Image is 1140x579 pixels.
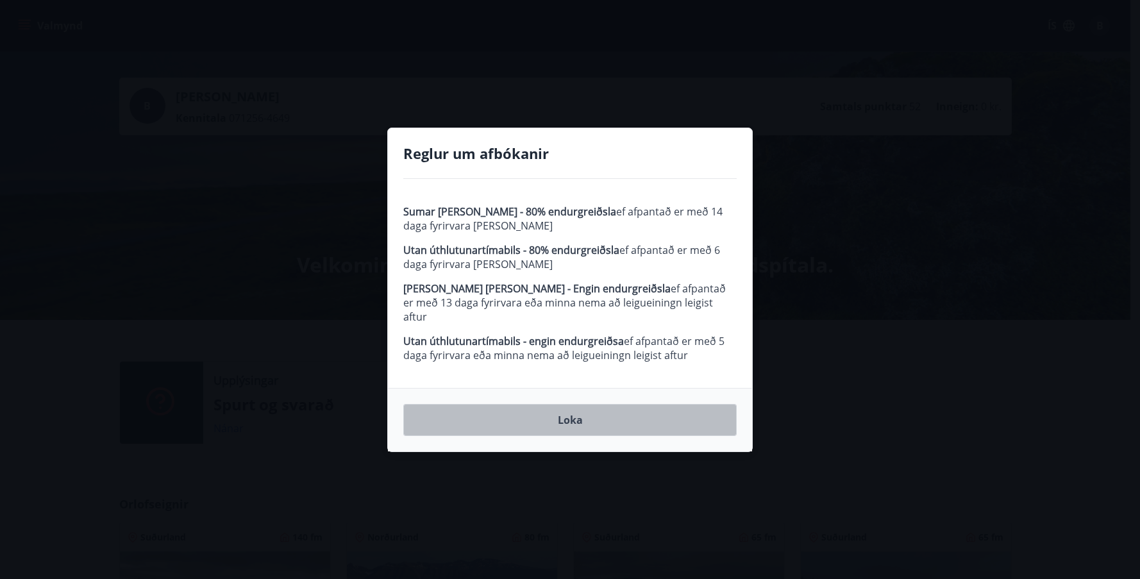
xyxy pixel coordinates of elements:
[403,281,671,296] strong: [PERSON_NAME] [PERSON_NAME] - Engin endurgreiðsla
[403,334,624,348] strong: Utan úthlutunartímabils - engin endurgreiðsa
[403,243,619,257] strong: Utan úthlutunartímabils - 80% endurgreiðsla
[403,243,737,271] p: ef afpantað er með 6 daga fyrirvara [PERSON_NAME]
[403,404,737,436] button: Loka
[403,144,737,163] h4: Reglur um afbókanir
[403,334,737,362] p: ef afpantað er með 5 daga fyrirvara eða minna nema að leigueiningn leigist aftur
[403,281,737,324] p: ef afpantað er með 13 daga fyrirvara eða minna nema að leigueiningn leigist aftur
[403,205,737,233] p: ef afpantað er með 14 daga fyrirvara [PERSON_NAME]
[403,205,616,219] strong: Sumar [PERSON_NAME] - 80% endurgreiðsla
